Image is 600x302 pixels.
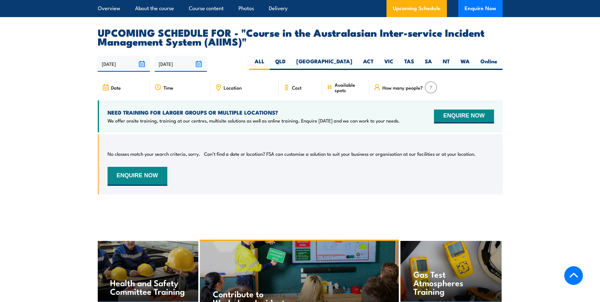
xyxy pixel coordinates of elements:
[110,278,185,295] h4: Health and Safety Committee Training
[335,82,365,93] span: Available spots
[399,58,419,70] label: TAS
[413,270,488,295] h4: Gas Test Atmospheres Training
[108,151,200,157] p: No classes match your search criteria, sorry.
[291,58,358,70] label: [GEOGRAPHIC_DATA]
[108,109,400,116] h4: NEED TRAINING FOR LARGER GROUPS OR MULTIPLE LOCATIONS?
[108,117,400,124] p: We offer onsite training, training at our centres, multisite solutions as well as online training...
[249,58,270,70] label: ALL
[437,58,455,70] label: NT
[455,58,475,70] label: WA
[204,151,476,157] p: Can’t find a date or location? FSA can customise a solution to suit your business or organisation...
[108,167,167,186] button: ENQUIRE NOW
[419,58,437,70] label: SA
[111,85,121,90] span: Date
[382,85,423,90] span: How many people?
[475,58,503,70] label: Online
[164,85,173,90] span: Time
[98,56,150,72] input: From date
[292,85,301,90] span: Cost
[270,58,291,70] label: QLD
[155,56,207,72] input: To date
[98,28,503,46] h2: UPCOMING SCHEDULE FOR - "Course in the Australasian Inter-service Incident Management System (AII...
[379,58,399,70] label: VIC
[434,110,494,123] button: ENQUIRE NOW
[224,85,242,90] span: Location
[358,58,379,70] label: ACT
